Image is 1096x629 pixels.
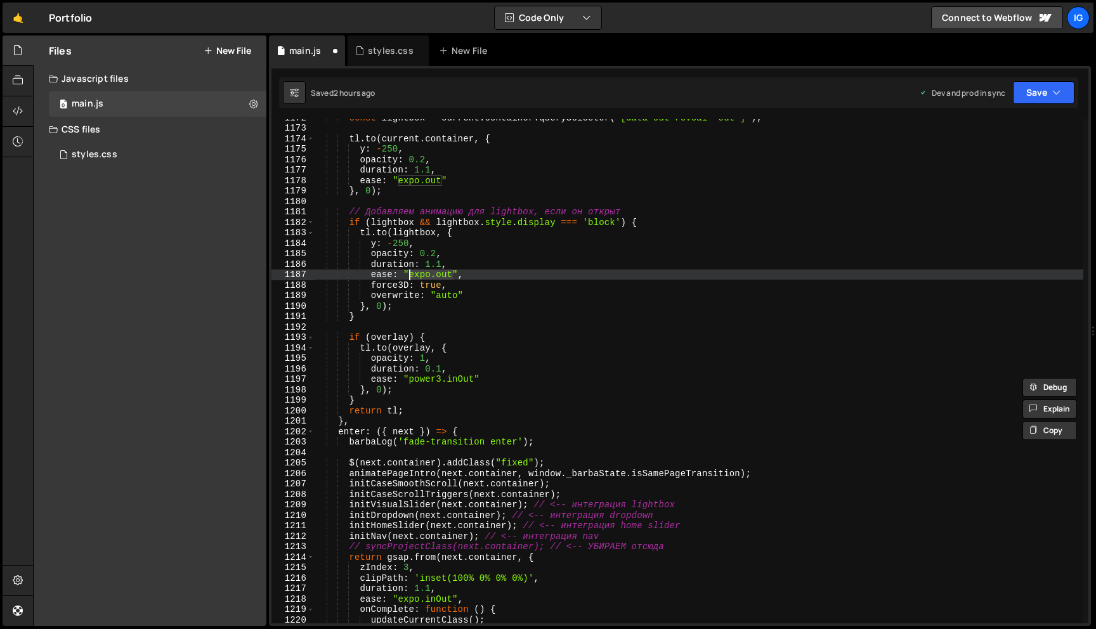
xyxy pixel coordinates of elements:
[271,364,315,375] div: 1196
[289,44,321,57] div: main.js
[334,88,375,98] div: 2 hours ago
[271,269,315,280] div: 1187
[271,217,315,228] div: 1182
[271,228,315,238] div: 1183
[271,531,315,542] div: 1212
[271,541,315,552] div: 1213
[271,197,315,207] div: 1180
[271,583,315,594] div: 1217
[311,88,375,98] div: Saved
[271,458,315,469] div: 1205
[271,562,315,573] div: 1215
[1067,6,1090,29] a: Ig
[72,98,103,110] div: main.js
[72,149,117,160] div: styles.css
[931,6,1063,29] a: Connect to Webflow
[271,134,315,145] div: 1174
[271,322,315,333] div: 1192
[271,311,315,322] div: 1191
[271,510,315,521] div: 1210
[271,437,315,448] div: 1203
[271,155,315,165] div: 1176
[271,573,315,584] div: 1216
[919,88,1005,98] div: Dev and prod in sync
[271,500,315,510] div: 1209
[271,280,315,291] div: 1188
[271,374,315,385] div: 1197
[271,176,315,186] div: 1178
[271,490,315,500] div: 1208
[271,552,315,563] div: 1214
[271,186,315,197] div: 1179
[49,44,72,58] h2: Files
[271,343,315,354] div: 1194
[271,249,315,259] div: 1185
[271,207,315,217] div: 1181
[271,615,315,626] div: 1220
[495,6,601,29] button: Code Only
[271,427,315,438] div: 1202
[271,353,315,364] div: 1195
[34,117,266,142] div: CSS files
[368,44,414,57] div: styles.css
[34,66,266,91] div: Javascript files
[271,385,315,396] div: 1198
[271,479,315,490] div: 1207
[271,165,315,176] div: 1177
[1013,81,1074,104] button: Save
[60,100,67,110] span: 0
[49,10,92,25] div: Portfolio
[439,44,492,57] div: New File
[271,332,315,343] div: 1193
[49,91,266,117] div: 14577/44954.js
[1022,399,1077,418] button: Explain
[49,142,266,167] div: 14577/44352.css
[271,469,315,479] div: 1206
[271,301,315,312] div: 1190
[271,123,315,134] div: 1173
[271,416,315,427] div: 1201
[271,259,315,270] div: 1186
[271,604,315,615] div: 1219
[271,521,315,531] div: 1211
[271,594,315,605] div: 1218
[271,144,315,155] div: 1175
[271,395,315,406] div: 1199
[271,448,315,458] div: 1204
[1022,421,1077,440] button: Copy
[3,3,34,33] a: 🤙
[204,46,251,56] button: New File
[271,238,315,249] div: 1184
[271,406,315,417] div: 1200
[1022,378,1077,397] button: Debug
[271,290,315,301] div: 1189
